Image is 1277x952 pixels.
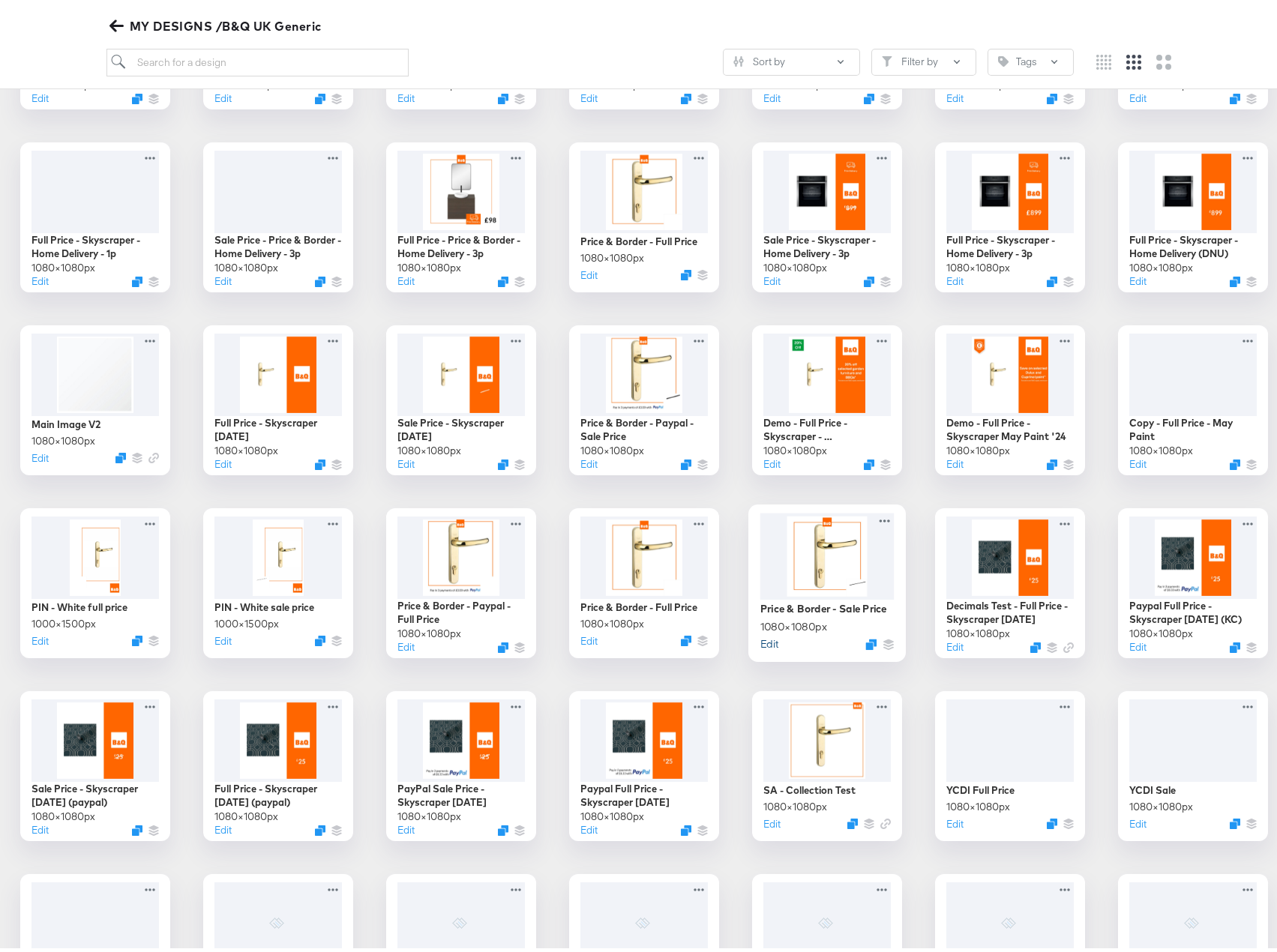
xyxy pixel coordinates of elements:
input: Search for a design [106,44,409,72]
button: Duplicate [865,634,877,645]
button: Duplicate [498,638,508,648]
button: Edit [31,630,49,644]
button: Edit [31,819,49,833]
svg: Duplicate [847,814,858,825]
div: Price & Border - Full Price [580,230,697,244]
button: Edit [397,453,415,467]
button: Edit [214,819,232,833]
button: Edit [580,264,598,278]
div: 1080 × 1080 px [946,256,1010,271]
svg: Duplicate [132,821,142,831]
button: Duplicate [681,631,691,642]
div: PayPal Sale Price - Skyscraper [DATE]1080×1080pxEditDuplicate [386,687,536,837]
div: Main Image V21080×1080pxEditDuplicate [20,321,170,471]
svg: Duplicate [315,272,325,283]
div: Full Price - Skyscraper [DATE] [214,412,342,439]
div: 1080 × 1080 px [1129,622,1193,636]
div: 1080 × 1080 px [1129,256,1193,271]
svg: Duplicate [681,821,691,831]
svg: Duplicate [315,89,325,100]
div: Decimals Test - Full Price - Skyscraper [DATE] [946,594,1074,622]
svg: Duplicate [864,272,874,283]
svg: Duplicate [498,89,508,100]
div: Price & Border - Paypal - Sale Price [580,412,708,439]
button: Edit [946,270,964,284]
svg: Duplicate [681,265,691,276]
div: Paypal Full Price - Skyscraper [DATE]1080×1080pxEditDuplicate [569,687,719,837]
div: PIN - White sale price [214,596,314,610]
div: Full Price - Price & Border - Home Delivery - 3p1080×1080pxEditDuplicate [386,138,536,288]
div: 1080 × 1080 px [397,622,461,636]
button: Edit [946,87,964,101]
button: Edit [1129,636,1147,650]
div: 1080 × 1080 px [580,612,644,627]
button: Edit [214,270,232,284]
div: Copy - Full Price - May Paint1080×1080pxEditDuplicate [1118,321,1268,471]
div: 1080 × 1080 px [763,256,827,271]
button: Duplicate [864,89,874,100]
button: FilterFilter by [871,44,976,71]
svg: Sliders [733,52,744,62]
div: Full Price - Price & Border - Home Delivery - 3p [397,229,525,256]
div: Sale Price - Skyscraper [DATE] [397,412,525,439]
div: Demo - Full Price - Skyscraper - GardenFurniture&BBQ '241080×1080pxEditDuplicate [752,321,902,471]
button: Edit [31,270,49,284]
div: 1000 × 1500 px [31,612,96,627]
svg: Tag [998,52,1009,62]
div: Sale Price - Skyscraper [DATE] (paypal)1080×1080pxEditDuplicate [20,687,170,837]
div: 1080 × 1080 px [580,805,644,819]
div: Sale Price - Price & Border - Home Delivery - 3p [214,229,342,256]
button: Edit [1129,453,1147,467]
div: 1000 × 1500 px [214,612,279,627]
svg: Duplicate [498,821,508,831]
span: MY DESIGNS /B&Q UK Generic [112,11,322,32]
div: 1080 × 1080 px [946,439,1010,454]
div: Demo - Full Price - Skyscraper - GardenFurniture&BBQ '24 [763,412,891,439]
button: Duplicate [498,455,508,466]
button: TagTags [988,44,1074,71]
div: Full Price - Skyscraper [DATE] (paypal)1080×1080pxEditDuplicate [203,687,353,837]
svg: Duplicate [1230,455,1240,466]
div: 1080 × 1080 px [397,256,461,271]
button: Edit [214,87,232,101]
svg: Duplicate [1030,638,1041,648]
svg: Duplicate [315,631,325,642]
button: Duplicate [1230,89,1240,100]
div: 1080 × 1080 px [1129,439,1193,454]
svg: Duplicate [315,821,325,831]
button: Edit [397,819,415,833]
div: Demo - Full Price - Skyscraper May Paint '24 [946,412,1074,439]
button: Duplicate [1047,814,1057,825]
div: PIN - White full price [31,596,127,610]
div: Full Price - Skyscraper - Home Delivery (DNU) [1129,229,1257,256]
div: Sale Price - Price & Border - Home Delivery - 3p1080×1080pxEditDuplicate [203,138,353,288]
svg: Duplicate [864,455,874,466]
div: Paypal Full Price - Skyscraper [DATE] [580,777,708,805]
div: Price & Border - Full Price [580,596,697,610]
svg: Link [1063,638,1074,648]
div: Price & Border - Full Price1080×1080pxEditDuplicate [569,504,719,654]
button: Edit [1129,270,1147,284]
div: 1080 × 1080 px [580,247,644,261]
button: Duplicate [1047,455,1057,466]
div: Full Price - Skyscraper - Home Delivery - 3p [946,229,1074,256]
svg: Duplicate [1230,814,1240,825]
div: 1080 × 1080 px [214,805,278,819]
div: YCDI Full Price1080×1080pxEditDuplicate [935,687,1085,837]
svg: Medium grid [1126,50,1141,65]
div: Price & Border - Sale Price [760,597,887,611]
div: 1080 × 1080 px [397,439,461,454]
svg: Duplicate [132,89,142,100]
div: YCDI Sale [1129,779,1176,793]
button: Duplicate [132,631,142,642]
div: Sale Price - Skyscraper - Home Delivery - 3p [763,229,891,256]
button: Duplicate [1047,272,1057,283]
